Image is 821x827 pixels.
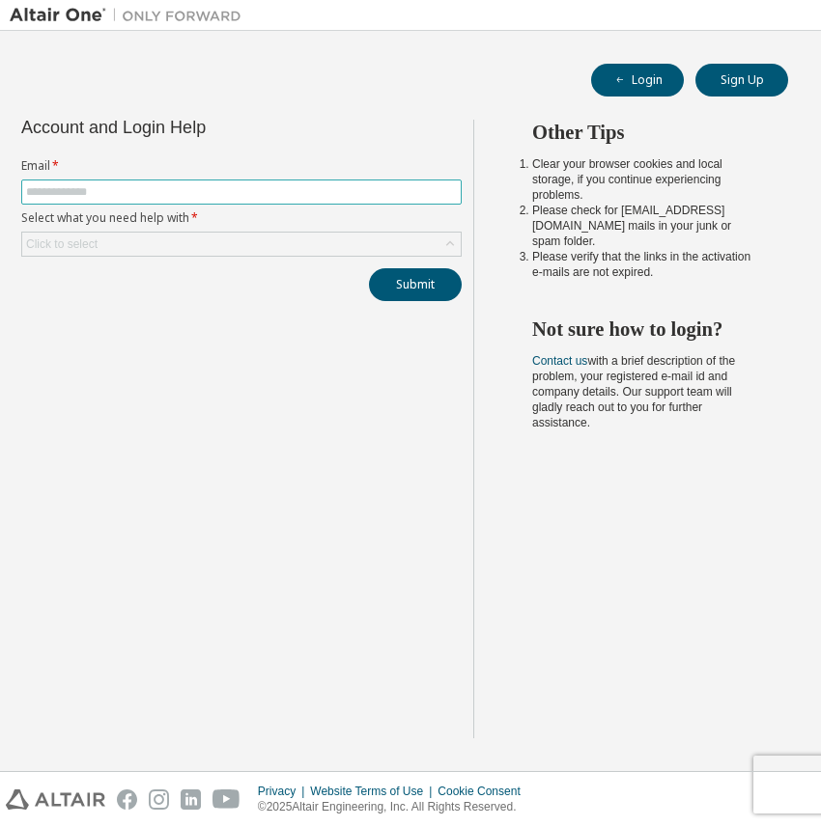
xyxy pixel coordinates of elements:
[591,64,684,96] button: Login
[310,784,438,799] div: Website Terms of Use
[532,203,753,249] li: Please check for [EMAIL_ADDRESS][DOMAIN_NAME] mails in your junk or spam folder.
[438,784,531,799] div: Cookie Consent
[117,789,137,810] img: facebook.svg
[22,233,461,256] div: Click to select
[369,268,462,301] button: Submit
[21,210,462,226] label: Select what you need help with
[6,789,105,810] img: altair_logo.svg
[10,6,251,25] img: Altair One
[532,156,753,203] li: Clear your browser cookies and local storage, if you continue experiencing problems.
[532,317,753,342] h2: Not sure how to login?
[532,120,753,145] h2: Other Tips
[181,789,201,810] img: linkedin.svg
[212,789,241,810] img: youtube.svg
[258,784,310,799] div: Privacy
[532,354,735,429] span: with a brief description of the problem, your registered e-mail id and company details. Our suppo...
[258,799,532,815] p: © 2025 Altair Engineering, Inc. All Rights Reserved.
[21,120,374,135] div: Account and Login Help
[21,158,462,174] label: Email
[149,789,169,810] img: instagram.svg
[532,249,753,280] li: Please verify that the links in the activation e-mails are not expired.
[26,236,98,252] div: Click to select
[532,354,587,368] a: Contact us
[695,64,788,96] button: Sign Up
